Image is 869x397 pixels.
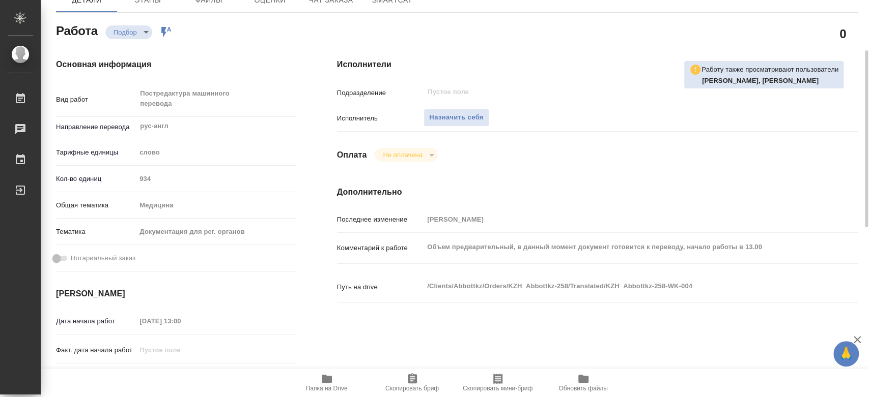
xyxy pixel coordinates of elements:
[136,314,225,328] input: Пустое поле
[463,385,532,392] span: Скопировать мини-бриф
[702,65,838,75] p: Работу также просматривают пользователи
[56,174,136,184] p: Кол-во единиц
[427,86,790,98] input: Пустое поле
[337,215,424,225] p: Последнее изменение
[306,385,348,392] span: Папка на Drive
[56,147,136,158] p: Тарифные единицы
[337,186,858,198] h4: Дополнительно
[105,25,152,39] div: Подбор
[558,385,608,392] span: Обновить файлы
[424,212,814,227] input: Пустое поле
[110,28,140,37] button: Подбор
[136,223,296,240] div: Документация для рег. органов
[56,227,136,237] p: Тематика
[337,282,424,292] p: Путь на drive
[337,243,424,253] p: Комментарий к работе
[424,278,814,295] textarea: /Clients/Abbottkz/Orders/KZH_Abbottkz-258/Translated/KZH_Abbottkz-258-WK-004
[136,197,296,214] div: Медицина
[71,253,135,263] span: Нотариальный заказ
[136,171,296,186] input: Пустое поле
[375,148,437,162] div: Подбор
[455,369,541,397] button: Скопировать мини-бриф
[429,112,483,124] span: Назначить себя
[702,76,838,86] p: Бабкина Анастасия, Комова Татьяна
[370,369,455,397] button: Скопировать бриф
[702,77,819,84] b: [PERSON_NAME], [PERSON_NAME]
[136,343,225,357] input: Пустое поле
[56,200,136,210] p: Общая тематика
[337,113,424,124] p: Исполнитель
[136,144,296,161] div: слово
[284,369,370,397] button: Папка на Drive
[424,109,489,127] button: Назначить себя
[837,343,855,364] span: 🙏
[56,21,98,39] h2: Работа
[56,288,296,300] h4: [PERSON_NAME]
[56,316,136,326] p: Дата начала работ
[56,122,136,132] p: Направление перевода
[424,238,814,256] textarea: Объем предварительный, в данный момент документ готовится к переводу, начало работы в 13.00
[541,369,626,397] button: Обновить файлы
[56,95,136,105] p: Вид работ
[337,58,858,71] h4: Исполнители
[56,58,296,71] h4: Основная информация
[839,25,846,42] h2: 0
[385,385,439,392] span: Скопировать бриф
[833,341,859,367] button: 🙏
[56,345,136,355] p: Факт. дата начала работ
[337,88,424,98] p: Подразделение
[337,149,367,161] h4: Оплата
[380,150,425,159] button: Не оплачена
